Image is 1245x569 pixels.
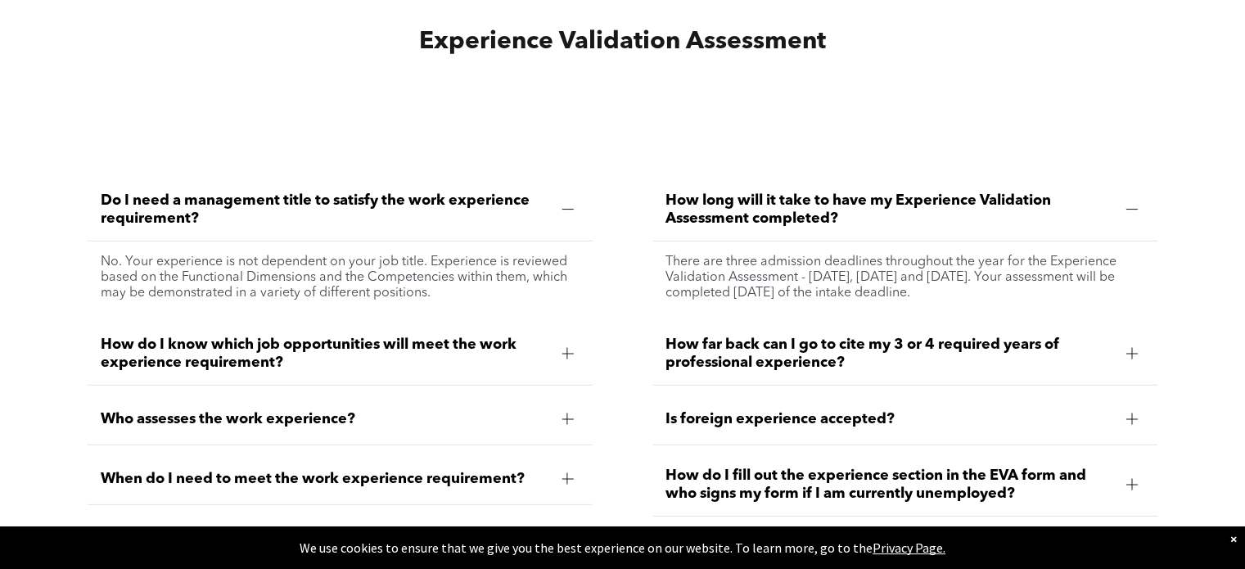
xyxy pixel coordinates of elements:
[101,336,548,372] span: How do I know which job opportunities will meet the work experience requirement?
[665,410,1113,428] span: Is foreign experience accepted?
[101,192,548,228] span: Do I need a management title to satisfy the work experience requirement?
[101,255,580,301] p: No. Your experience is not dependent on your job title. Experience is reviewed based on the Funct...
[101,410,548,428] span: Who assesses the work experience?
[101,470,548,488] span: When do I need to meet the work experience requirement?
[873,540,945,556] a: Privacy Page.
[665,467,1113,503] span: How do I fill out the experience section in the EVA form and who signs my form if I am currently ...
[665,255,1144,301] p: There are three admission deadlines throughout the year for the Experience Validation Assessment ...
[1230,531,1237,547] div: Dismiss notification
[665,336,1113,372] span: How far back can I go to cite my 3 or 4 required years of professional experience?
[419,29,826,54] span: Experience Validation Assessment
[665,192,1113,228] span: How long will it take to have my Experience Validation Assessment completed?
